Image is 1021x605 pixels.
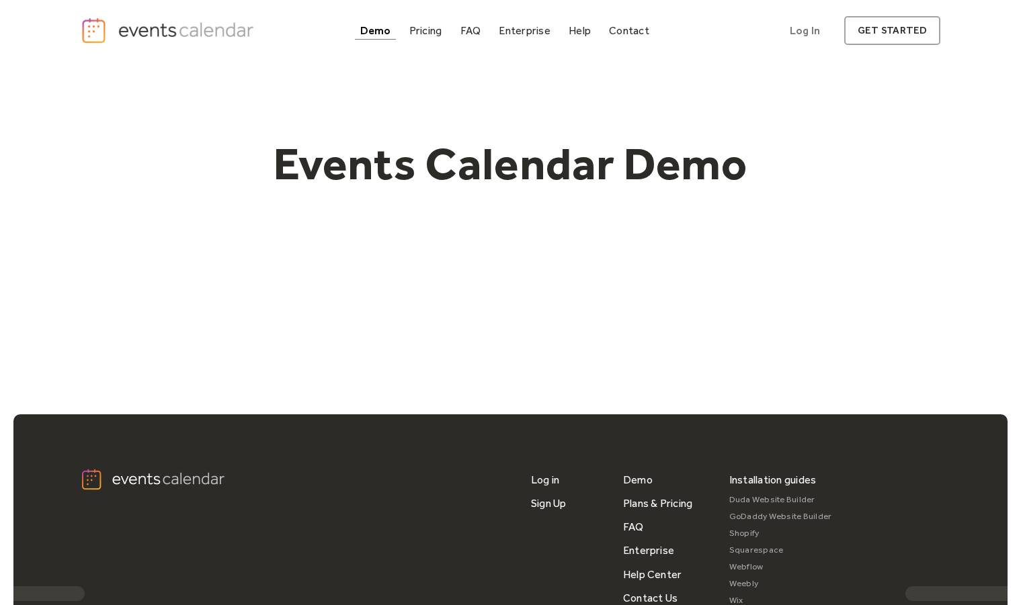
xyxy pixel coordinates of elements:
[623,515,644,539] a: FAQ
[409,27,442,34] div: Pricing
[253,136,769,191] h1: Events Calendar Demo
[604,21,655,40] a: Contact
[623,468,653,492] a: Demo
[531,468,559,492] a: Log in
[493,21,555,40] a: Enterprise
[729,575,832,592] a: Weebly
[455,21,487,40] a: FAQ
[729,508,832,525] a: GoDaddy Website Builder
[729,559,832,575] a: Webflow
[563,21,596,40] a: Help
[531,492,567,515] a: Sign Up
[844,16,940,45] a: get started
[609,27,649,34] div: Contact
[460,27,481,34] div: FAQ
[355,21,397,40] a: Demo
[729,492,832,508] a: Duda Website Builder
[623,539,674,562] a: Enterprise
[360,27,391,34] div: Demo
[623,563,682,586] a: Help Center
[729,542,832,559] a: Squarespace
[499,27,550,34] div: Enterprise
[729,468,817,492] div: Installation guides
[729,525,832,542] a: Shopify
[569,27,591,34] div: Help
[81,17,258,44] a: home
[623,492,693,515] a: Plans & Pricing
[404,21,448,40] a: Pricing
[776,16,833,45] a: Log In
